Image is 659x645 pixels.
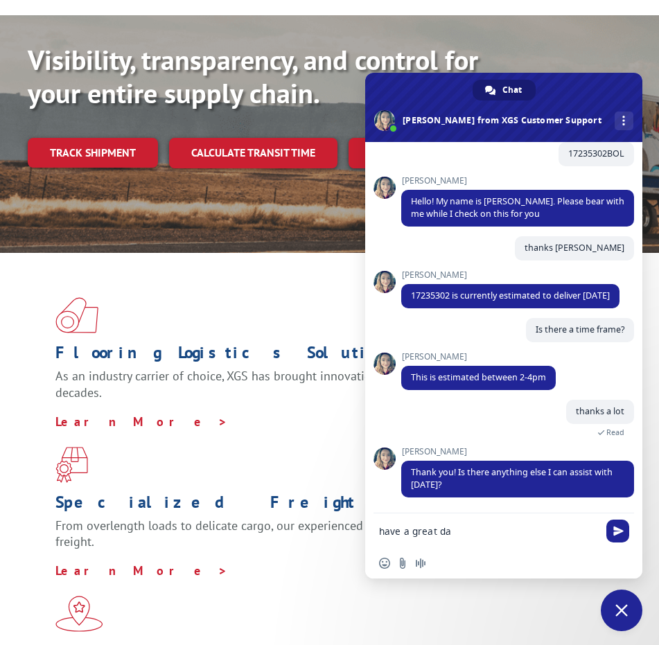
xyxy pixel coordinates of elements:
span: This is estimated between 2-4pm [411,371,546,383]
a: Track shipment [28,138,158,167]
a: Learn More > [55,414,228,430]
div: Chat [473,80,536,100]
span: Read [606,427,624,437]
span: Send a file [397,558,408,569]
span: Send [606,520,629,542]
span: 17235302BOL [568,148,624,159]
span: Is there a time frame? [536,324,624,335]
span: Audio message [415,558,426,569]
div: Close chat [601,590,642,631]
span: Chat [502,80,522,100]
a: XGS ASSISTANT [349,138,467,168]
a: Calculate transit time [169,138,337,168]
a: Learn More > [55,563,228,578]
span: [PERSON_NAME] [401,270,620,280]
span: 17235302 is currently estimated to deliver [DATE] [411,290,610,301]
h1: Specialized Freight Experts [55,494,593,518]
span: thanks [PERSON_NAME] [525,242,624,254]
textarea: Compose your message... [379,525,598,538]
span: Hello! My name is [PERSON_NAME]. Please bear with me while I check on this for you [411,195,624,220]
img: xgs-icon-flagship-distribution-model-red [55,596,103,632]
span: [PERSON_NAME] [401,447,634,457]
span: As an industry carrier of choice, XGS has brought innovation and dedication to flooring logistics... [55,368,590,400]
p: From overlength loads to delicate cargo, our experienced staff knows the best way to move your fr... [55,518,593,563]
span: Thank you! Is there anything else I can assist with [DATE]? [411,466,613,491]
span: thanks a lot [576,405,624,417]
span: Insert an emoji [379,558,390,569]
span: [PERSON_NAME] [401,176,634,186]
b: Visibility, transparency, and control for your entire supply chain. [28,42,478,111]
div: More channels [615,112,633,130]
span: [PERSON_NAME] [401,352,556,362]
h1: Flooring Logistics Solutions [55,344,593,368]
img: xgs-icon-focused-on-flooring-red [55,447,88,483]
img: xgs-icon-total-supply-chain-intelligence-red [55,297,98,333]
